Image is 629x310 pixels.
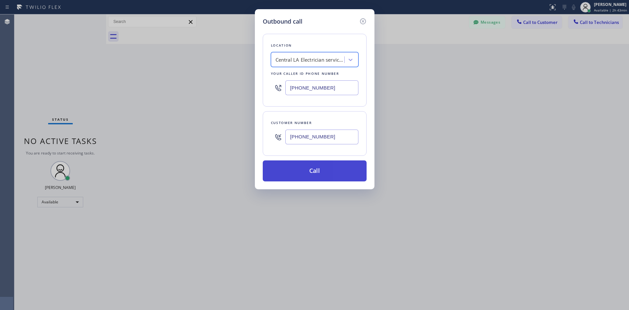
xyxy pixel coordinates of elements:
div: Central LA Electrician services G+ [276,56,344,64]
button: Call [263,160,367,181]
h5: Outbound call [263,17,302,26]
input: (123) 456-7890 [285,130,358,144]
input: (123) 456-7890 [285,80,358,95]
div: Customer number [271,119,358,126]
div: Location [271,42,358,49]
div: Your caller id phone number [271,70,358,77]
